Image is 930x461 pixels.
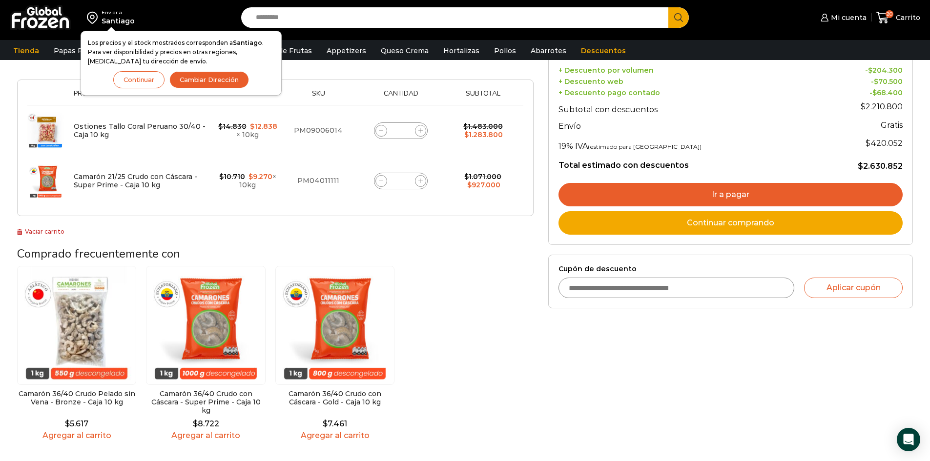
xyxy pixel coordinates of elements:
span: Mi cuenta [828,13,867,22]
a: Appetizers [322,41,371,60]
a: Agregar al carrito [146,431,265,440]
bdi: 2.210.800 [861,102,903,111]
td: PM09006014 [282,105,354,156]
th: Envío [558,117,814,134]
a: 20 Carrito [876,6,920,29]
bdi: 12.838 [250,122,277,131]
span: $ [868,66,872,75]
span: $ [65,419,70,428]
bdi: 1.283.800 [464,130,503,139]
input: Product quantity [394,174,408,188]
bdi: 927.000 [467,180,500,189]
a: Camarón 21/25 Crudo con Cáscara - Super Prime - Caja 10 kg [74,172,197,189]
bdi: 70.500 [874,77,903,86]
label: Cupón de descuento [558,265,903,273]
span: $ [858,161,863,171]
th: 19% IVA [558,134,814,153]
td: PM04011111 [282,156,354,206]
th: Sku [282,90,354,105]
bdi: 1.071.000 [464,172,501,181]
th: + Descuento por volumen [558,64,814,75]
a: Vaciar carrito [17,228,64,235]
button: Aplicar cupón [804,278,903,298]
h2: Camarón 36/40 Crudo Pelado sin Vena - Bronze - Caja 10 kg [17,390,136,406]
bdi: 2.630.852 [858,161,903,171]
a: Papas Fritas [49,41,103,60]
div: Santiago [102,16,135,26]
th: Producto [69,90,213,105]
h2: Camarón 36/40 Crudo con Cáscara - Gold - Caja 10 kg [275,390,394,406]
th: + Descuento pago contado [558,86,814,97]
div: Enviar a [102,9,135,16]
span: $ [872,88,877,97]
span: $ [861,102,866,111]
span: Carrito [893,13,920,22]
th: + Descuento web [558,75,814,86]
th: Subtotal [447,90,518,105]
td: × 10kg [213,156,283,206]
bdi: 8.722 [193,419,219,428]
bdi: 68.400 [872,88,903,97]
span: $ [464,172,469,181]
td: × 10kg [213,105,283,156]
button: Continuar [113,71,165,88]
div: Open Intercom Messenger [897,428,920,451]
th: Cantidad [355,90,448,105]
h2: Camarón 36/40 Crudo con Cáscara - Super Prime - Caja 10 kg [146,390,265,414]
bdi: 7.461 [323,419,347,428]
span: $ [323,419,328,428]
strong: Gratis [881,120,903,130]
span: $ [193,419,198,428]
span: 20 [886,10,893,18]
th: Subtotal con descuentos [558,97,814,117]
span: $ [248,172,253,181]
span: $ [467,180,472,189]
span: $ [218,122,223,131]
span: Comprado frecuentemente con [17,246,180,261]
span: $ [219,172,224,181]
span: $ [463,122,468,131]
a: Ir a pagar [558,183,903,206]
span: $ [874,77,878,86]
bdi: 204.300 [868,66,903,75]
small: (estimado para [GEOGRAPHIC_DATA]) [588,143,702,150]
bdi: 14.830 [218,122,247,131]
img: address-field-icon.svg [87,9,102,26]
a: Pulpa de Frutas [251,41,317,60]
bdi: 10.710 [219,172,245,181]
a: Agregar al carrito [17,431,136,440]
td: - [814,75,903,86]
bdi: 9.270 [248,172,272,181]
a: Pollos [489,41,521,60]
td: - [814,64,903,75]
a: Queso Crema [376,41,434,60]
strong: Santiago [233,39,262,46]
button: Search button [668,7,689,28]
th: Precio [213,90,283,105]
span: $ [250,122,254,131]
span: $ [866,139,870,148]
p: Los precios y el stock mostrados corresponden a . Para ver disponibilidad y precios en otras regi... [88,38,274,66]
a: Ostiones Tallo Coral Peruano 30/40 - Caja 10 kg [74,122,206,139]
a: Mi cuenta [818,8,866,27]
a: Agregar al carrito [275,431,394,440]
span: 420.052 [866,139,903,148]
a: Abarrotes [526,41,571,60]
a: Tienda [8,41,44,60]
span: $ [464,130,469,139]
td: - [814,86,903,97]
a: Continuar comprando [558,211,903,235]
th: Total estimado con descuentos [558,153,814,172]
bdi: 1.483.000 [463,122,503,131]
a: Hortalizas [438,41,484,60]
bdi: 5.617 [65,419,88,428]
button: Cambiar Dirección [169,71,249,88]
a: Descuentos [576,41,631,60]
input: Product quantity [394,124,408,138]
